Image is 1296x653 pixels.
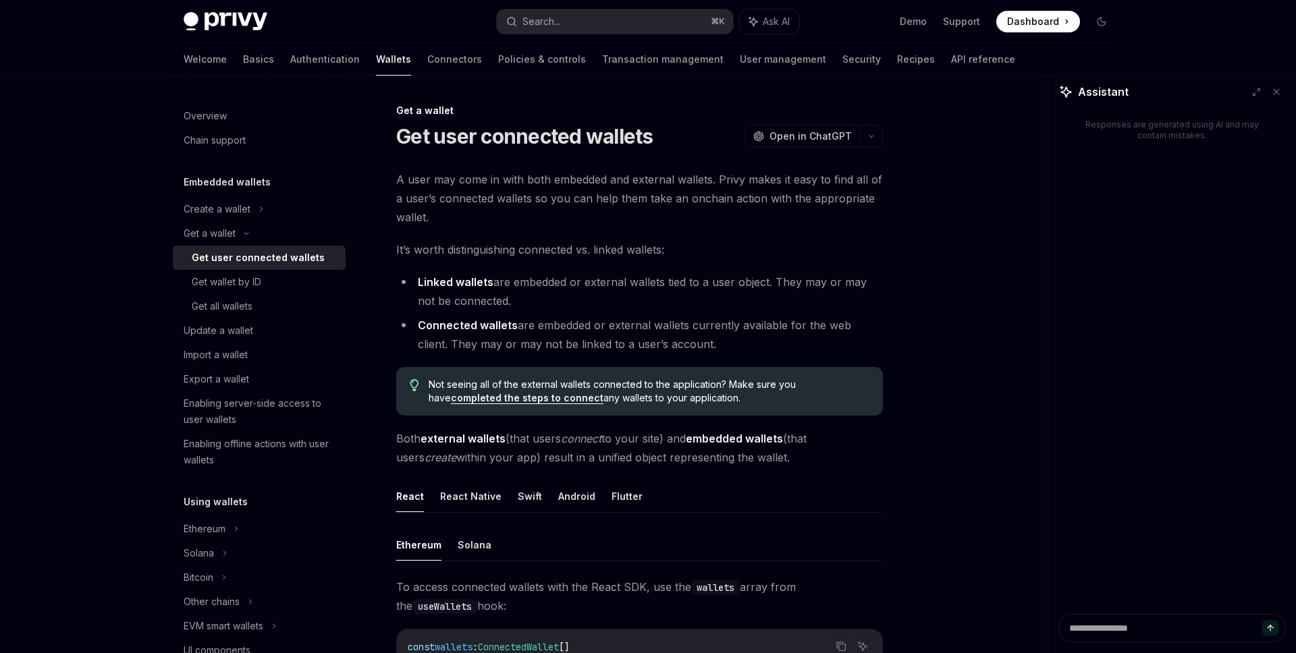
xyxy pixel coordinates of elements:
[184,545,214,561] div: Solana
[1078,84,1129,100] span: Assistant
[173,128,346,152] a: Chain support
[943,15,980,28] a: Support
[184,322,253,339] div: Update a wallet
[602,43,724,76] a: Transaction management
[427,43,482,76] a: Connectors
[396,273,883,310] li: are embedded or external wallets tied to a user object. They may or may not be connected.
[173,270,346,294] a: Get wallet by ID
[561,432,601,445] em: connect
[951,43,1015,76] a: API reference
[842,43,881,76] a: Security
[184,594,240,610] div: Other chains
[745,125,860,148] button: Open in ChatGPT
[612,480,643,512] button: Flutter
[184,347,248,363] div: Import a wallet
[173,104,346,128] a: Overview
[173,246,346,270] a: Get user connected wallets
[559,641,570,653] span: []
[763,15,790,28] span: Ask AI
[184,12,267,31] img: dark logo
[425,451,456,464] em: create
[900,15,927,28] a: Demo
[711,16,725,27] span: ⌘ K
[440,480,502,512] button: React Native
[192,298,252,314] div: Get all wallets
[184,201,250,217] div: Create a wallet
[1262,620,1278,636] button: Send message
[184,174,271,190] h5: Embedded wallets
[740,9,799,34] button: Ask AI
[173,367,346,391] a: Export a wallet
[184,436,337,468] div: Enabling offline actions with user wallets
[184,43,227,76] a: Welcome
[396,480,424,512] button: React
[412,599,477,614] code: useWallets
[418,275,493,289] strong: Linked wallets
[184,108,227,124] div: Overview
[1081,119,1264,141] div: Responses are generated using AI and may contain mistakes.
[396,316,883,353] li: are embedded or external wallets currently available for the web client. They may or may not be l...
[243,43,274,76] a: Basics
[408,641,435,653] span: const
[518,480,542,512] button: Swift
[184,132,246,148] div: Chain support
[429,378,869,405] span: Not seeing all of the external wallets connected to the application? Make sure you have any walle...
[184,371,249,387] div: Export a wallet
[769,130,852,143] span: Open in ChatGPT
[418,318,518,332] strong: Connected wallets
[421,432,506,445] strong: external wallets
[396,124,653,148] h1: Get user connected wallets
[396,170,883,227] span: A user may come in with both embedded and external wallets. Privy makes it easy to find all of a ...
[184,521,225,537] div: Ethereum
[1091,11,1112,32] button: Toggle dark mode
[192,250,325,266] div: Get user connected wallets
[173,391,346,432] a: Enabling server-side access to user wallets
[996,11,1080,32] a: Dashboard
[184,569,213,586] div: Bitcoin
[192,274,261,290] div: Get wallet by ID
[173,432,346,472] a: Enabling offline actions with user wallets
[497,9,733,34] button: Search...⌘K
[1007,15,1059,28] span: Dashboard
[451,392,603,404] a: completed the steps to connect
[376,43,411,76] a: Wallets
[498,43,586,76] a: Policies & controls
[173,318,346,343] a: Update a wallet
[184,225,236,242] div: Get a wallet
[473,641,478,653] span: :
[184,494,248,510] h5: Using wallets
[522,13,560,30] div: Search...
[458,529,491,561] button: Solana
[173,294,346,318] a: Get all wallets
[740,43,826,76] a: User management
[173,343,346,367] a: Import a wallet
[396,577,883,615] span: To access connected wallets with the React SDK, use the array from the hook:
[396,104,883,117] div: Get a wallet
[184,395,337,428] div: Enabling server-side access to user wallets
[410,379,419,391] svg: Tip
[290,43,360,76] a: Authentication
[558,480,595,512] button: Android
[897,43,935,76] a: Recipes
[396,429,883,467] span: Both (that users to your site) and (that users within your app) result in a unified object repres...
[396,529,441,561] button: Ethereum
[478,641,559,653] span: ConnectedWallet
[686,432,783,445] strong: embedded wallets
[435,641,473,653] span: wallets
[396,240,883,259] span: It’s worth distinguishing connected vs. linked wallets:
[691,580,740,595] code: wallets
[184,618,263,634] div: EVM smart wallets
